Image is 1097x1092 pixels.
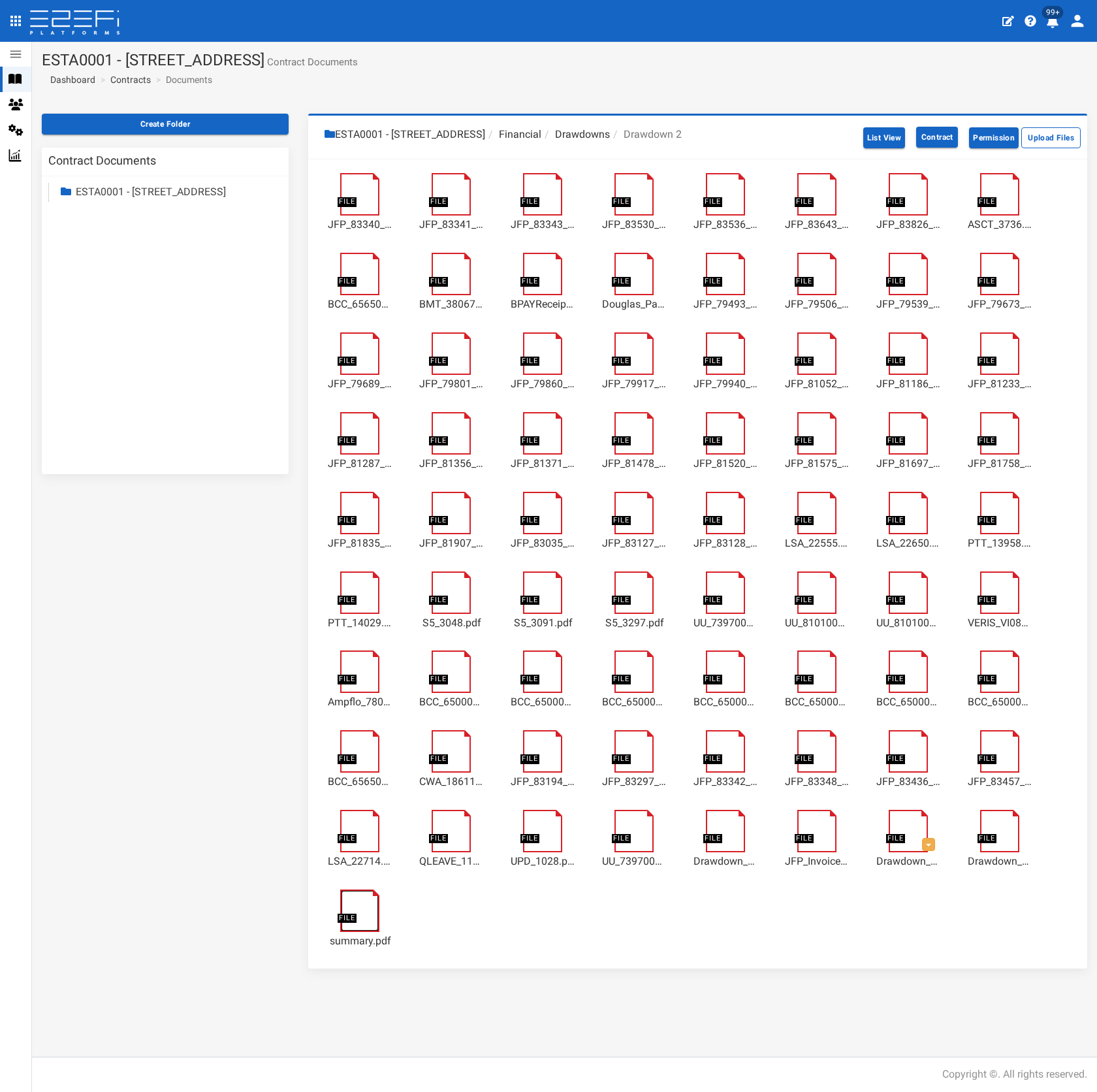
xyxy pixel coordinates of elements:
a: Drawdown_2_Notice.pdf [693,854,759,869]
a: S5_3297.pdf [602,616,667,631]
a: VERIS_VI088901.pdf [968,616,1033,631]
li: ESTA0001 - [STREET_ADDRESS] [325,127,485,142]
a: JFP_79493_-_Apr_2024.pdf [693,297,759,312]
button: List View [863,127,906,148]
a: BCC_6500055261814.pdf [968,695,1033,710]
a: JFP_81575_-_Oct_2024.pdf [785,457,850,472]
span: Dashboard [45,74,95,85]
a: LSA_22555.pdf [785,536,850,551]
button: Upload Files [1021,127,1081,148]
a: JFP_83530_-_Apr_2025.pdf [602,217,667,233]
button: Permission [969,127,1019,148]
a: JFP_79940_-_Jun_2024.pdf [693,377,759,392]
a: Contracts [110,73,151,86]
a: BCC_6500055258513.pdf [602,695,667,710]
a: JFP_81371_-_Sep_2024.pdf [511,457,576,472]
a: BCC_6500055258182.pdf [419,695,485,710]
a: JFP_83826_-_May_2025.pdf [876,217,942,233]
a: PTT_13958.pdf [968,536,1033,551]
div: Copyright ©. All rights reserved. [942,1067,1087,1082]
a: BCC_6500055258661.pdf [693,695,759,710]
a: JFP_83128_-_Jan_2025.pdf [693,536,759,551]
a: BCC_656500055232286.pdf [328,775,393,790]
a: BMT_38067.pdf [419,297,485,312]
a: BCC_6500055259032.pdf [785,695,850,710]
a: JFP_83436_-_Mar_2025.pdf [876,775,942,790]
li: Documents [153,73,212,86]
h1: ESTA0001 - [STREET_ADDRESS] [42,52,1087,69]
a: PTT_14029.pdf [328,616,393,631]
a: JFP_83348_-_Mar_2025.pdf [785,775,850,790]
a: JFP_83643_-_Apr_2025.pdf [785,217,850,233]
a: JFP_79673_-_May_2024.pdf [968,297,1033,312]
a: UU_810100000757277.pdf [876,616,942,631]
a: JFP_79689_-_May_2024.pdf [328,377,393,392]
h3: Contract Documents [48,155,156,167]
a: JFP_83341_-_April_2025.pdf [419,217,485,233]
a: JFP_83127_-_Jan_2025.pdf [602,536,667,551]
a: UU_739700100253072.pdf [602,854,667,869]
li: Drawdown 2 [610,127,682,142]
li: Financial [485,127,541,142]
a: JFP_83194_-_Feb_2025.pdf [511,775,576,790]
a: JFP_83297_-_Feb_2025.pdf [602,775,667,790]
li: Drawdowns [541,127,610,142]
a: JFP_79539_-_Apr_2024.pdf [876,297,942,312]
a: S5_3091.pdf [511,616,576,631]
a: JFP_81697_-_Nov_2024.pdf [876,457,942,472]
a: Drawdown_2-213-summary.pdf [876,854,942,869]
a: Dashboard [45,73,95,86]
a: JFP_83342_-_April_2025.pdf [693,775,759,790]
a: JFP_83536_-_Apr_2025.pdf [693,217,759,233]
a: JFP_81478_-_Sep_2024.pdf [602,457,667,472]
a: JFP_81758_-_Nov_2024.pdf [968,457,1033,472]
a: JFP_79860_-_Jun_2024.pdf [511,377,576,392]
a: Ampflo_78007.pdf [328,695,393,710]
a: UPD_1028.pdf [511,854,576,869]
a: Douglas_Partners_270627.pdf [602,297,667,312]
a: JFP_81835_-_Nov_2024.pdf [328,536,393,551]
a: JFP_81520_-_Oct_2024.pdf [693,457,759,472]
a: UU_810100000740612.pdf [785,616,850,631]
a: UU_739700100192601.pdf [693,616,759,631]
a: summary.pdf [328,934,393,949]
a: BCC_656500052866627_15840.pdf [328,297,393,312]
a: JFP_79917_-_June_2024.pdf [602,377,667,392]
a: JFP_81052_-_[DATE].pdf [785,377,850,392]
a: JFP_83457_-_Mar_2025.pdf [968,775,1033,790]
small: Contract Documents [264,57,358,67]
a: Contract [908,122,966,152]
a: Drawdown_2.xlsx [968,854,1033,869]
a: S5_3048.pdf [419,616,485,631]
a: JFP_83340_-_April_2025.pdf [328,217,393,233]
button: Create Folder [42,114,289,135]
a: JFP_Invoice_B3792EA3_DA7_1_AUD_-_Estates_Co_Pty_Ltd_C-_Integrated_Capital_-_MD_1_-_Inv_84036_-_Ju... [785,854,850,869]
a: JFP_81356_-_Sep_2024.pdf [419,457,485,472]
a: JFP_81186_-_Aug_2024.pdf [876,377,942,392]
a: BCC_6500055259354.pdf [876,695,942,710]
a: CWA_18611.pdf [419,775,485,790]
a: LSA_22714.pdf [328,854,393,869]
a: JFP_79506_-_Apr_2024.pdf [785,297,850,312]
a: JFP_83343_-_April_2025.pdf [511,217,576,233]
button: Contract [916,127,958,148]
a: JFP_81233_-_Aug_2024.pdf [968,377,1033,392]
a: JFP_83035_-_Jan_2025.pdf [511,536,576,551]
a: ESTA0001 - [STREET_ADDRESS] [76,185,226,198]
a: ASCT_3736.pdf [968,217,1033,233]
a: JFP_81287_-_Aug_2024.pdf [328,457,393,472]
a: BCC_6500055258364.pdf [511,695,576,710]
a: LSA_22650.pdf [876,536,942,551]
a: JFP_79801_-_May_2024.pdf [419,377,485,392]
a: QLEAVE_112_Gross_INV4086.pdf [419,854,485,869]
a: BPAYReceipt_Gross_Ave_SARA.pdf [511,297,576,312]
a: JFP_81907_-_Dec_2024.pdf [419,536,485,551]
